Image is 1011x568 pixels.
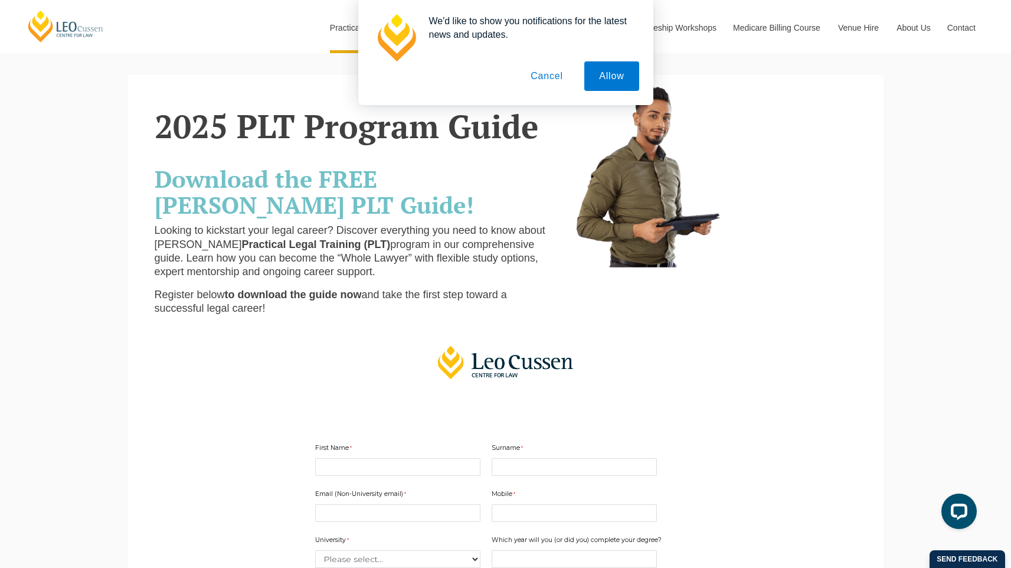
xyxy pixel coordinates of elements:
[315,458,480,476] input: First Name
[155,289,225,301] span: Register below
[516,61,578,91] button: Cancel
[315,550,480,568] select: University
[242,239,391,250] span: Practical Legal Training (PLT)
[420,14,639,41] div: We'd like to show you notifications for the latest news and updates.
[155,289,507,314] span: and take the first step toward a successful legal career!
[155,163,474,220] strong: Download the FREE [PERSON_NAME] PLT Guide!
[155,239,538,278] span: program in our comprehensive guide. Learn how you can become the “Whole Lawyer” with flexible stu...
[315,443,355,455] label: First Name
[492,550,657,568] input: Which year will you (or did you) complete your degree?
[155,224,545,250] span: Looking to kickstart your legal career? Discover everything you need to know about [PERSON_NAME]
[155,109,557,145] h1: 2025 PLT Program Guide
[315,536,352,547] label: University
[492,504,657,522] input: Mobile
[492,443,526,455] label: Surname
[584,61,639,91] button: Allow
[492,489,518,501] label: Mobile
[932,489,981,538] iframe: LiveChat chat widget
[492,536,665,547] label: Which year will you (or did you) complete your degree?
[225,289,362,301] span: to download the guide now
[492,458,657,476] input: Surname
[372,14,420,61] img: notification icon
[315,504,480,522] input: Email (Non-University email)
[315,489,409,501] label: Email (Non-University email)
